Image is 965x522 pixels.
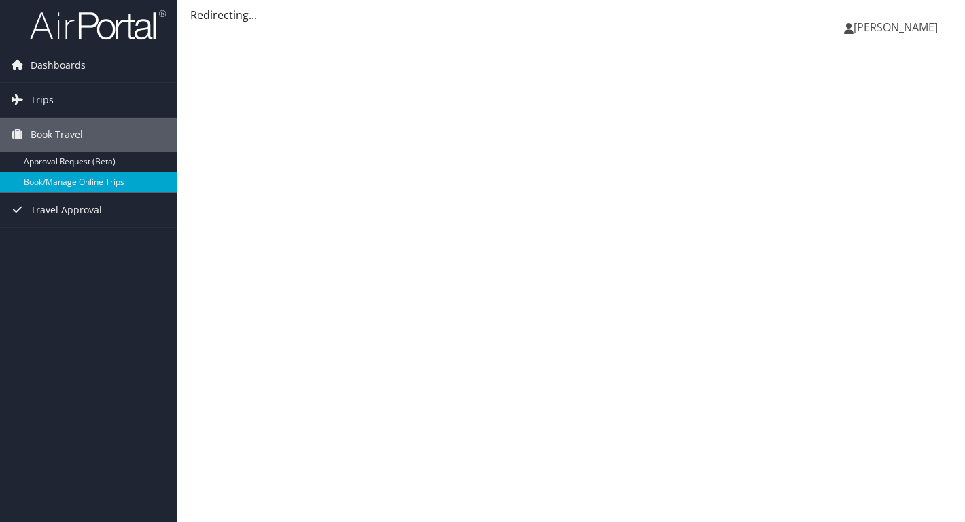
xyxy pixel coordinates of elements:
[31,118,83,152] span: Book Travel
[190,7,951,23] div: Redirecting...
[844,7,951,48] a: [PERSON_NAME]
[31,193,102,227] span: Travel Approval
[31,83,54,117] span: Trips
[30,9,166,41] img: airportal-logo.png
[31,48,86,82] span: Dashboards
[854,20,938,35] span: [PERSON_NAME]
